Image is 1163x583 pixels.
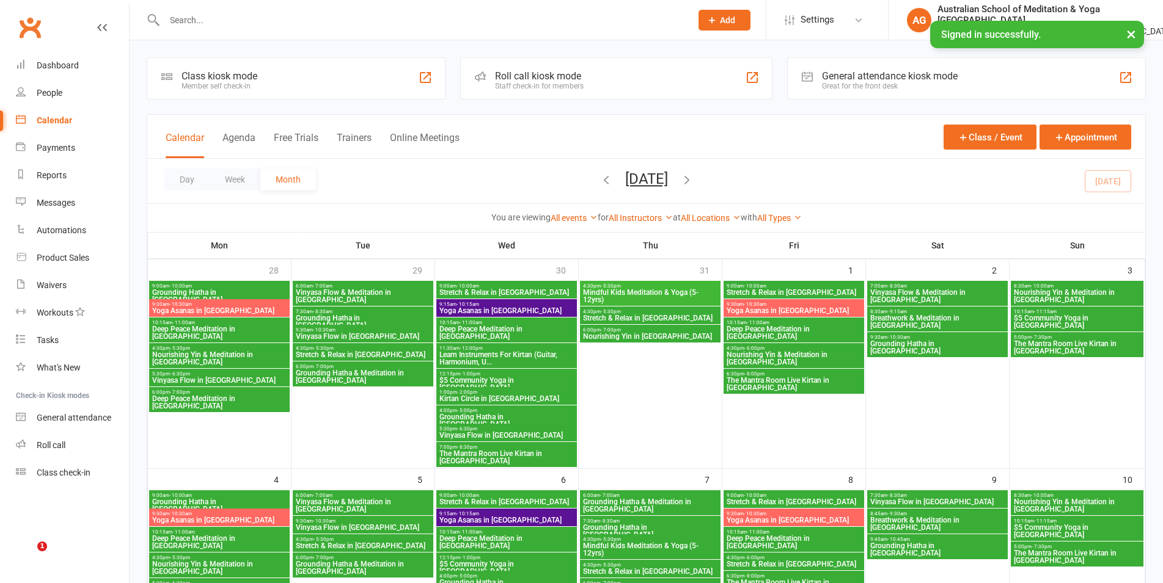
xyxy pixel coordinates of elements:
[439,555,574,560] span: 12:15pm
[439,432,574,439] span: Vinyasa Flow in [GEOGRAPHIC_DATA]
[152,325,287,340] span: Deep Peace Meditation in [GEOGRAPHIC_DATA]
[744,302,766,307] span: - 10:30am
[439,325,574,340] span: Deep Peace Meditation in [GEOGRAPHIC_DATA]
[170,389,190,395] span: - 7:00pm
[435,233,579,258] th: Wed
[439,413,574,428] span: Grounding Hatha in [GEOGRAPHIC_DATA]
[1013,493,1141,498] span: 8:30am
[582,333,718,340] span: Nourishing Yin in [GEOGRAPHIC_DATA]
[16,52,129,79] a: Dashboard
[870,511,1005,516] span: 8:45am
[744,573,765,579] span: - 8:00pm
[582,518,718,524] span: 7:30am
[439,371,574,377] span: 12:15pm
[1013,549,1141,564] span: The Mantra Room Live Kirtan in [GEOGRAPHIC_DATA]
[887,493,907,498] span: - 8:30am
[152,307,287,314] span: Yoga Asanas in [GEOGRAPHIC_DATA]
[747,320,769,325] span: - 11:00am
[16,272,129,299] a: Waivers
[148,233,292,258] th: Mon
[726,351,862,366] span: Nourishing Yin & Meditation in [GEOGRAPHIC_DATA]
[439,511,574,516] span: 9:15am
[295,518,431,524] span: 9:30am
[1034,309,1057,314] span: - 11:15am
[582,562,718,568] span: 4:30pm
[460,555,480,560] span: - 1:00pm
[907,8,931,32] div: AG
[460,529,482,535] span: - 11:00am
[887,537,910,542] span: - 10:45am
[295,351,431,358] span: Stretch & Relax in [GEOGRAPHIC_DATA]
[1013,283,1141,289] span: 8:30am
[848,259,865,280] div: 1
[582,524,718,538] span: Grounding Hatha in [GEOGRAPHIC_DATA]
[169,302,192,307] span: - 10:30am
[1013,340,1141,355] span: The Mantra Room Live Kirtan in [GEOGRAPHIC_DATA]
[439,408,574,413] span: 4:00pm
[439,346,574,351] span: 11:30am
[457,389,477,395] span: - 2:00pm
[439,450,574,465] span: The Mantra Room Live Kirtan in [GEOGRAPHIC_DATA]
[870,309,1005,314] span: 8:30am
[726,529,862,535] span: 10:15am
[726,555,862,560] span: 4:30pm
[172,529,195,535] span: - 11:00am
[152,560,287,575] span: Nourishing Yin & Meditation in [GEOGRAPHIC_DATA]
[295,537,431,542] span: 4:30pm
[726,283,862,289] span: 9:00am
[295,309,431,314] span: 7:30am
[598,212,609,222] strong: for
[601,283,621,289] span: - 5:30pm
[152,302,287,307] span: 9:30am
[726,573,862,579] span: 6:30pm
[625,170,668,187] button: [DATE]
[1031,493,1054,498] span: - 10:00am
[37,115,72,125] div: Calendar
[491,212,551,222] strong: You are viewing
[1032,544,1052,549] span: - 7:30pm
[274,132,318,158] button: Free Trials
[1010,233,1145,258] th: Sun
[295,498,431,513] span: Vinyasa Flow & Meditation in [GEOGRAPHIC_DATA]
[169,283,192,289] span: - 10:00am
[1031,283,1054,289] span: - 10:00am
[439,493,574,498] span: 9:00am
[870,493,1005,498] span: 7:30am
[12,541,42,571] iframe: Intercom live chat
[16,79,129,107] a: People
[744,283,766,289] span: - 10:00am
[439,395,574,402] span: Kirtan Circle in [GEOGRAPHIC_DATA]
[152,320,287,325] span: 10:15am
[152,555,287,560] span: 4:30pm
[726,325,862,340] span: Deep Peace Meditation in [GEOGRAPHIC_DATA]
[182,82,257,90] div: Member self check-in
[439,426,574,432] span: 5:30pm
[260,168,316,190] button: Month
[495,70,584,82] div: Roll call kiosk mode
[1034,518,1057,524] span: - 11:15am
[726,511,862,516] span: 9:30am
[16,217,129,244] a: Automations
[582,537,718,542] span: 4:30pm
[152,535,287,549] span: Deep Peace Meditation in [GEOGRAPHIC_DATA]
[439,289,574,296] span: Stretch & Relax in [GEOGRAPHIC_DATA]
[16,459,129,487] a: Class kiosk mode
[16,134,129,162] a: Payments
[601,537,621,542] span: - 5:30pm
[390,132,460,158] button: Online Meetings
[582,283,718,289] span: 4:30pm
[16,162,129,189] a: Reports
[1013,544,1141,549] span: 5:00pm
[460,346,483,351] span: - 12:00pm
[152,389,287,395] span: 6:00pm
[457,573,477,579] span: - 5:00pm
[582,327,718,333] span: 6:00pm
[726,307,862,314] span: Yoga Asanas in [GEOGRAPHIC_DATA]
[726,302,862,307] span: 9:30am
[37,440,65,450] div: Roll call
[295,524,431,531] span: Vinyasa Flow in [GEOGRAPHIC_DATA]
[726,371,862,377] span: 6:30pm
[37,335,59,345] div: Tasks
[295,369,431,384] span: Grounding Hatha & Meditation in [GEOGRAPHIC_DATA]
[417,469,435,489] div: 5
